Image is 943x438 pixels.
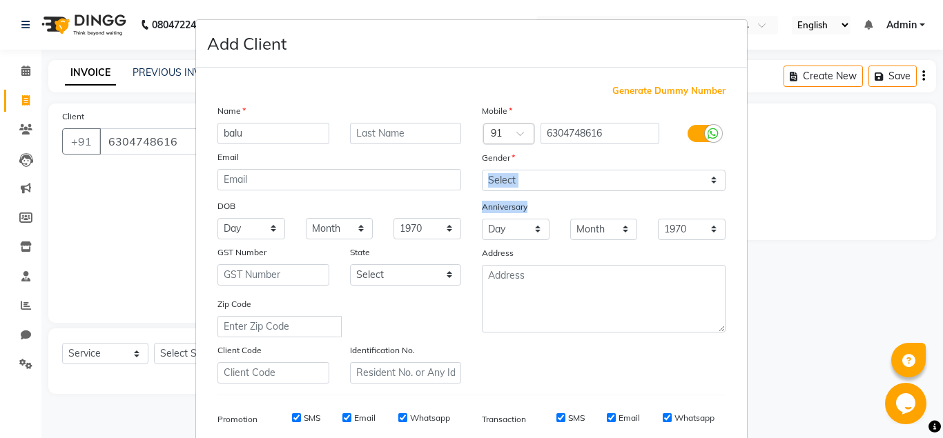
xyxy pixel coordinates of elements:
[541,123,660,144] input: Mobile
[304,412,320,424] label: SMS
[674,412,714,424] label: Whatsapp
[885,383,929,424] iframe: chat widget
[217,344,262,357] label: Client Code
[217,200,235,212] label: DOB
[217,105,246,117] label: Name
[482,247,514,259] label: Address
[217,123,329,144] input: First Name
[482,105,512,117] label: Mobile
[217,362,329,384] input: Client Code
[350,246,370,259] label: State
[350,123,462,144] input: Last Name
[482,201,527,213] label: Anniversary
[482,413,526,426] label: Transaction
[350,362,462,384] input: Resident No. or Any Id
[217,169,461,190] input: Email
[568,412,585,424] label: SMS
[612,84,726,98] span: Generate Dummy Number
[217,413,257,426] label: Promotion
[410,412,450,424] label: Whatsapp
[217,151,239,163] label: Email
[619,412,640,424] label: Email
[482,152,515,164] label: Gender
[217,264,329,286] input: GST Number
[217,298,251,310] label: Zip Code
[207,31,286,56] h4: Add Client
[354,412,376,424] label: Email
[217,246,266,259] label: GST Number
[350,344,415,357] label: Identification No.
[217,316,342,337] input: Enter Zip Code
